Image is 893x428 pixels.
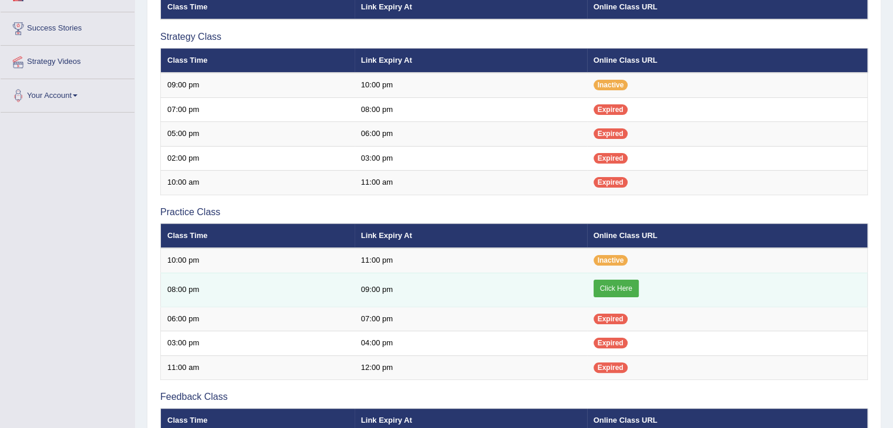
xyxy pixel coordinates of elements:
h3: Strategy Class [160,32,868,42]
span: Expired [594,177,628,188]
td: 04:00 pm [355,331,587,356]
th: Class Time [161,48,355,73]
span: Inactive [594,80,628,90]
td: 02:00 pm [161,146,355,171]
span: Expired [594,153,628,164]
span: Expired [594,362,628,373]
td: 08:00 pm [161,273,355,307]
td: 06:00 pm [161,307,355,331]
a: Click Here [594,280,639,297]
td: 07:00 pm [355,307,587,331]
th: Class Time [161,223,355,248]
span: Expired [594,314,628,324]
h3: Feedback Class [160,392,868,402]
span: Expired [594,104,628,115]
td: 11:00 am [161,355,355,380]
a: Strategy Videos [1,46,134,75]
span: Inactive [594,255,628,266]
td: 06:00 pm [355,122,587,147]
td: 07:00 pm [161,97,355,122]
td: 10:00 pm [355,73,587,97]
td: 11:00 pm [355,248,587,273]
a: Your Account [1,79,134,108]
th: Online Class URL [587,223,868,248]
th: Link Expiry At [355,223,587,248]
span: Expired [594,128,628,139]
h3: Practice Class [160,207,868,218]
span: Expired [594,338,628,348]
a: Success Stories [1,12,134,42]
th: Link Expiry At [355,48,587,73]
td: 12:00 pm [355,355,587,380]
td: 08:00 pm [355,97,587,122]
td: 05:00 pm [161,122,355,147]
td: 10:00 am [161,171,355,195]
td: 10:00 pm [161,248,355,273]
th: Online Class URL [587,48,868,73]
td: 03:00 pm [161,331,355,356]
td: 09:00 pm [355,273,587,307]
td: 03:00 pm [355,146,587,171]
td: 11:00 am [355,171,587,195]
td: 09:00 pm [161,73,355,97]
